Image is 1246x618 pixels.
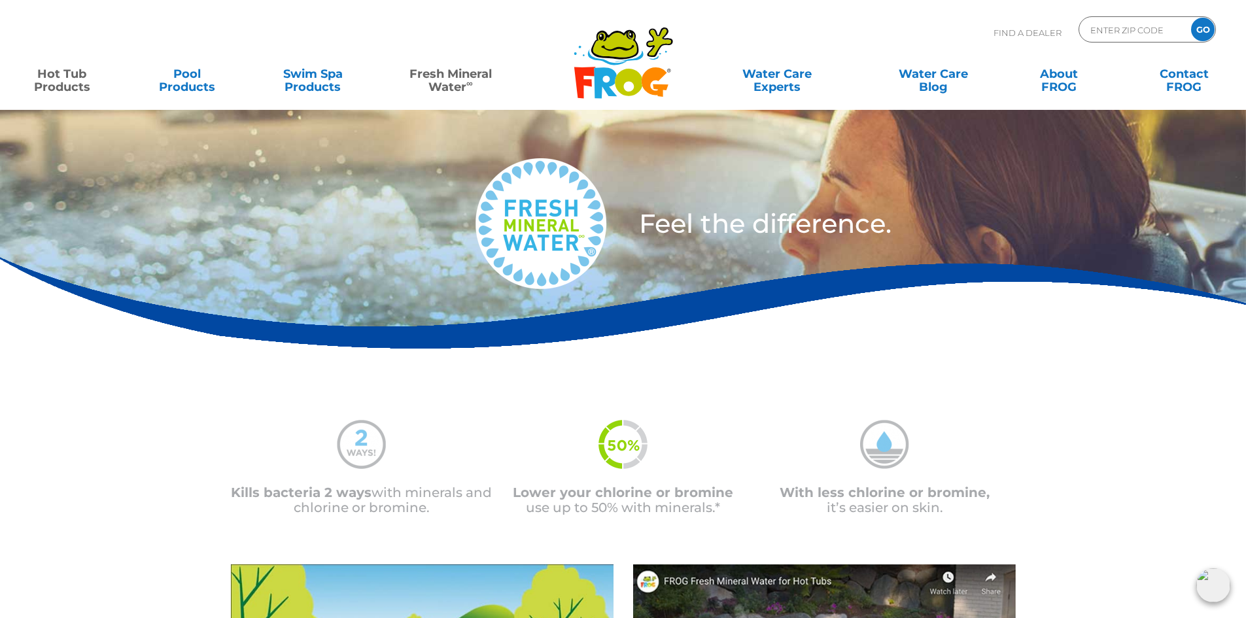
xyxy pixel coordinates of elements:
h3: Feel the difference. [639,211,1142,237]
span: With less chlorine or bromine, [780,485,990,500]
a: Hot TubProducts [13,61,111,87]
a: PoolProducts [139,61,236,87]
sup: ∞ [466,78,473,88]
a: ContactFROG [1135,61,1233,87]
a: Swim SpaProducts [264,61,362,87]
span: Lower your chlorine or bromine [513,485,733,500]
p: it’s easier on skin. [754,485,1016,515]
a: Fresh MineralWater∞ [389,61,511,87]
a: AboutFROG [1010,61,1107,87]
img: fresh-mineral-water-logo-medium [476,158,606,289]
span: Kills bacteria 2 ways [231,485,372,500]
input: Zip Code Form [1089,20,1177,39]
input: GO [1191,18,1215,41]
a: Water CareBlog [884,61,982,87]
p: Find A Dealer [994,16,1062,49]
a: Water CareExperts [698,61,856,87]
p: with minerals and chlorine or bromine. [231,485,493,515]
img: fmw-50percent-icon [598,420,648,469]
img: mineral-water-less-chlorine [860,420,909,469]
img: mineral-water-2-ways [337,420,386,469]
p: use up to 50% with minerals.* [493,485,754,515]
img: openIcon [1196,568,1230,602]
